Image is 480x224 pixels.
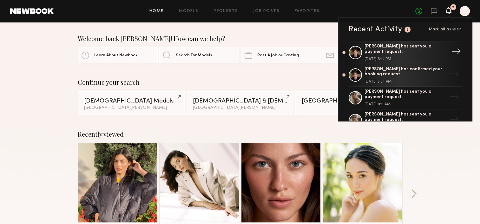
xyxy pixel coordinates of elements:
a: [PERSON_NAME] has sent you a payment request.→ [349,109,462,132]
a: Post A Job or Casting [241,47,321,63]
div: [GEOGRAPHIC_DATA][PERSON_NAME] [84,106,178,110]
div: [DATE] 8:12 PM [365,57,447,61]
div: → [447,67,462,83]
div: [GEOGRAPHIC_DATA] [302,98,396,104]
a: [DEMOGRAPHIC_DATA] & [DEMOGRAPHIC_DATA] Models[GEOGRAPHIC_DATA][PERSON_NAME] [187,91,293,115]
a: Contact Account Manager [322,47,402,63]
div: [PERSON_NAME] has sent you a payment request. [365,112,447,123]
div: → [449,44,464,61]
div: [DEMOGRAPHIC_DATA] & [DEMOGRAPHIC_DATA] Models [193,98,287,104]
a: [PERSON_NAME] has sent you a payment request.[DATE] 8:12 PM→ [349,41,462,64]
span: Mark all as seen [429,28,462,31]
a: Favorites [295,9,320,13]
a: Models [179,9,198,13]
div: [DATE] 3:54 PM [365,80,447,84]
div: Continue your search [78,78,403,86]
a: Requests [214,9,238,13]
div: [PERSON_NAME] has sent you a payment request. [365,89,447,100]
div: [PERSON_NAME] has confirmed your booking request. [365,67,447,78]
div: 2 [452,6,454,9]
a: [GEOGRAPHIC_DATA] [295,91,402,115]
div: [DATE] 11:11 AM [365,103,447,106]
span: Learn About Newbook [94,53,138,58]
a: Learn About Newbook [78,47,158,63]
div: [PERSON_NAME] has sent you a payment request. [365,44,447,55]
div: 2 [406,28,409,32]
a: [DEMOGRAPHIC_DATA] Models[GEOGRAPHIC_DATA][PERSON_NAME] [78,91,185,115]
div: [GEOGRAPHIC_DATA][PERSON_NAME] [193,106,287,110]
span: Post A Job or Casting [257,53,299,58]
div: → [447,90,462,106]
span: Search For Models [176,53,212,58]
a: [PERSON_NAME] has sent you a payment request.[DATE] 11:11 AM→ [349,87,462,109]
div: Recently viewed [78,130,403,138]
div: → [447,112,462,129]
a: Home [149,9,164,13]
a: E [460,6,470,16]
a: Search For Models [159,47,239,63]
a: Job Posts [253,9,279,13]
div: Recent Activity [349,26,402,33]
a: [PERSON_NAME] has confirmed your booking request.[DATE] 3:54 PM→ [349,64,462,87]
div: Welcome back [PERSON_NAME]! How can we help? [78,35,403,42]
div: [DEMOGRAPHIC_DATA] Models [84,98,178,104]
